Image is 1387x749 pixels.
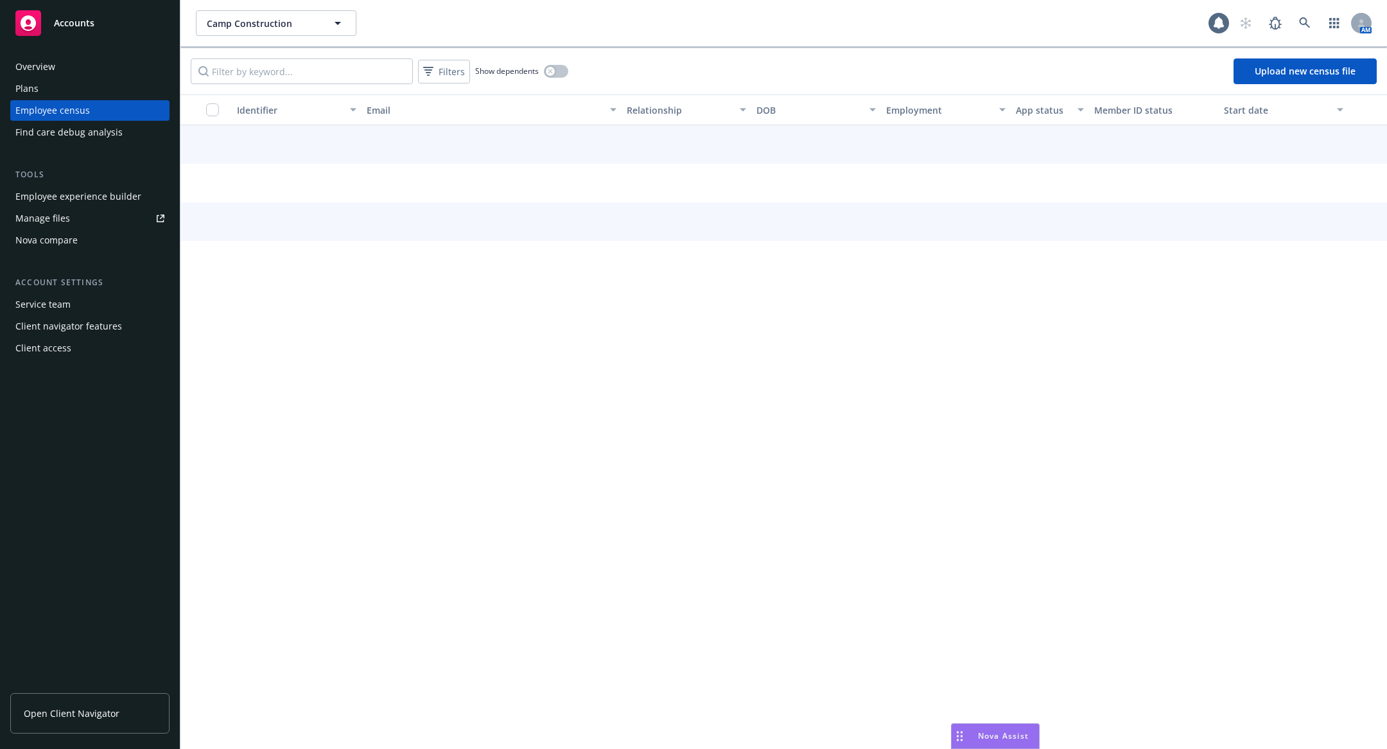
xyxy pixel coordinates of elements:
div: Client access [15,338,71,358]
div: Start date [1224,103,1329,117]
a: Manage files [10,208,170,229]
button: DOB [751,94,881,125]
a: Employee census [10,100,170,121]
button: Camp Construction [196,10,356,36]
span: Show dependents [475,66,539,76]
div: Find care debug analysis [15,122,123,143]
button: Relationship [622,94,751,125]
div: Account settings [10,276,170,289]
div: Tools [10,168,170,181]
a: Client navigator features [10,316,170,337]
div: DOB [756,103,862,117]
a: Plans [10,78,170,99]
div: Employee census [15,100,90,121]
a: Upload new census file [1234,58,1377,84]
div: Member ID status [1094,103,1214,117]
button: Identifier [232,94,362,125]
span: Camp Construction [207,17,318,30]
a: Service team [10,294,170,315]
a: Search [1292,10,1318,36]
a: Employee experience builder [10,186,170,207]
div: Nova compare [15,230,78,251]
input: Select all [206,103,219,116]
input: Filter by keyword... [191,58,413,84]
span: Filters [421,62,467,81]
span: Open Client Navigator [24,707,119,720]
div: Drag to move [952,724,968,748]
a: Client access [10,338,170,358]
div: Client navigator features [15,316,122,337]
a: Nova compare [10,230,170,251]
a: Report a Bug [1262,10,1288,36]
div: Plans [15,78,39,99]
a: Start snowing [1233,10,1259,36]
span: Nova Assist [978,730,1029,741]
a: Switch app [1322,10,1347,36]
button: Email [362,94,621,125]
button: App status [1011,94,1088,125]
div: Manage files [15,208,70,229]
div: Overview [15,57,55,77]
span: Filters [439,65,465,78]
button: Nova Assist [951,723,1040,749]
div: Relationship [627,103,732,117]
div: Employee experience builder [15,186,141,207]
div: Identifier [237,103,342,117]
button: Member ID status [1089,94,1219,125]
div: Email [367,103,602,117]
button: Filters [418,60,470,84]
div: Employment [886,103,991,117]
div: App status [1016,103,1069,117]
button: Employment [881,94,1011,125]
span: Accounts [54,18,94,28]
a: Find care debug analysis [10,122,170,143]
button: Start date [1219,94,1348,125]
a: Overview [10,57,170,77]
div: Service team [15,294,71,315]
a: Accounts [10,5,170,41]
